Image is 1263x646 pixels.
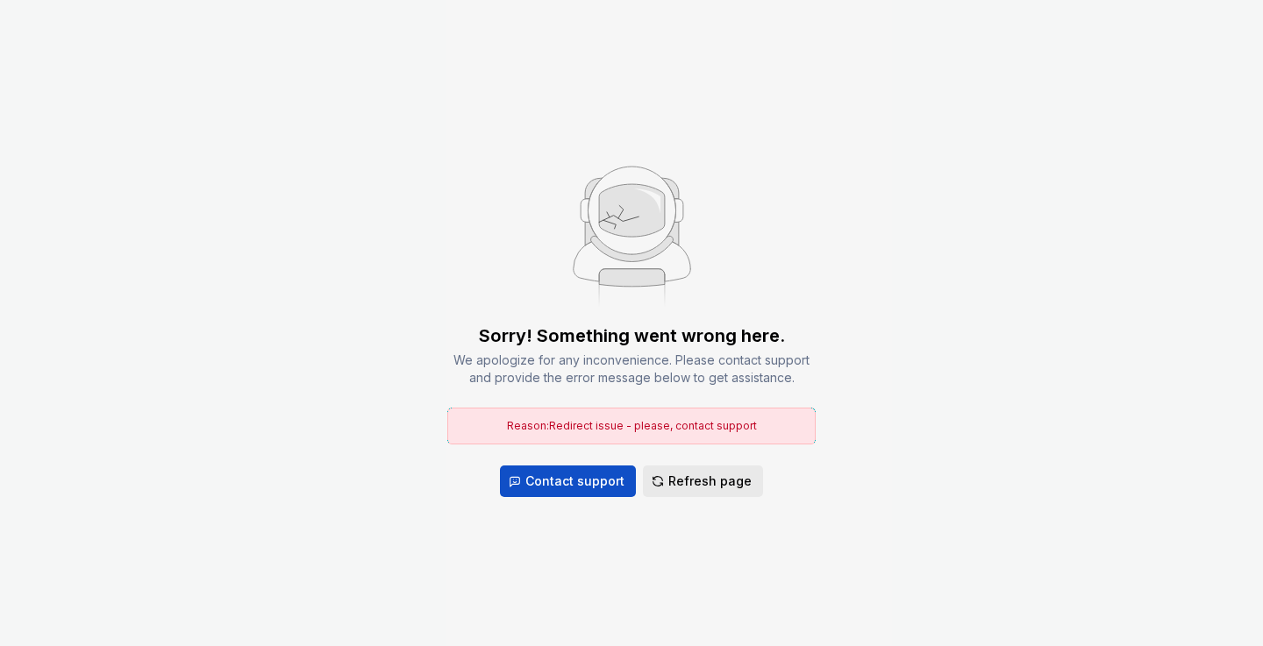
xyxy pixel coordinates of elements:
[500,465,636,497] button: Contact support
[447,351,816,387] div: We apologize for any inconvenience. Please contact support and provide the error message below to...
[507,419,757,432] span: Reason: Redirect issue - please, contact support
[668,472,752,490] span: Refresh page
[525,472,624,490] span: Contact support
[479,323,785,348] div: Sorry! Something went wrong here.
[643,465,763,497] button: Refresh page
